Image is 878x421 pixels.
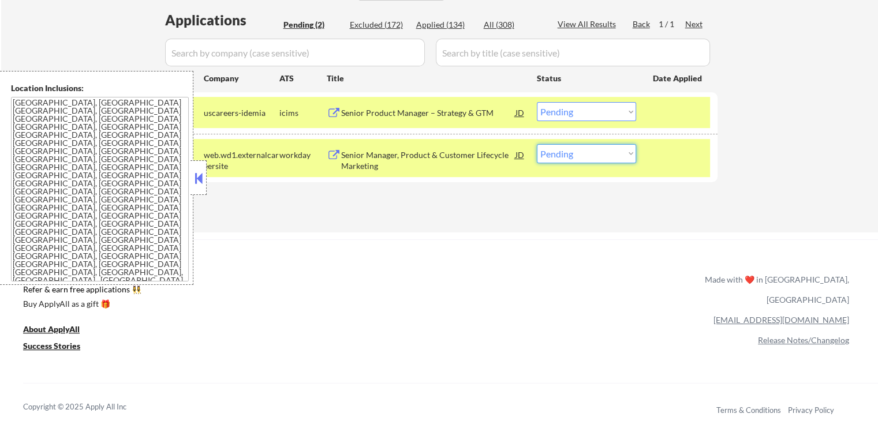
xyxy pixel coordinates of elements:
[279,107,327,119] div: icims
[700,269,849,310] div: Made with ❤️ in [GEOGRAPHIC_DATA], [GEOGRAPHIC_DATA]
[436,39,710,66] input: Search by title (case sensitive)
[416,19,474,31] div: Applied (134)
[341,149,515,172] div: Senior Manager, Product & Customer Lifecycle Marketing
[633,18,651,30] div: Back
[23,341,80,351] u: Success Stories
[23,300,139,308] div: Buy ApplyAll as a gift 🎁
[204,107,279,119] div: uscareers-idemia
[283,19,341,31] div: Pending (2)
[537,67,636,88] div: Status
[350,19,408,31] div: Excluded (172)
[659,18,685,30] div: 1 / 1
[165,13,279,27] div: Applications
[23,401,156,413] div: Copyright © 2025 Apply All Inc
[514,102,526,123] div: JD
[484,19,541,31] div: All (308)
[327,73,526,84] div: Title
[716,405,781,415] a: Terms & Conditions
[279,73,327,84] div: ATS
[204,149,279,172] div: web.wd1.externalcareersite
[558,18,619,30] div: View All Results
[279,149,327,161] div: workday
[11,82,189,94] div: Location Inclusions:
[653,73,704,84] div: Date Applied
[23,324,80,334] u: About ApplyAll
[713,315,849,325] a: [EMAIL_ADDRESS][DOMAIN_NAME]
[514,144,526,165] div: JD
[685,18,704,30] div: Next
[758,335,849,345] a: Release Notes/Changelog
[341,107,515,119] div: Senior Product Manager – Strategy & GTM
[204,73,279,84] div: Company
[23,323,96,337] a: About ApplyAll
[788,405,834,415] a: Privacy Policy
[23,340,96,354] a: Success Stories
[165,39,425,66] input: Search by company (case sensitive)
[23,285,464,298] a: Refer & earn free applications 👯‍♀️
[23,298,139,312] a: Buy ApplyAll as a gift 🎁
